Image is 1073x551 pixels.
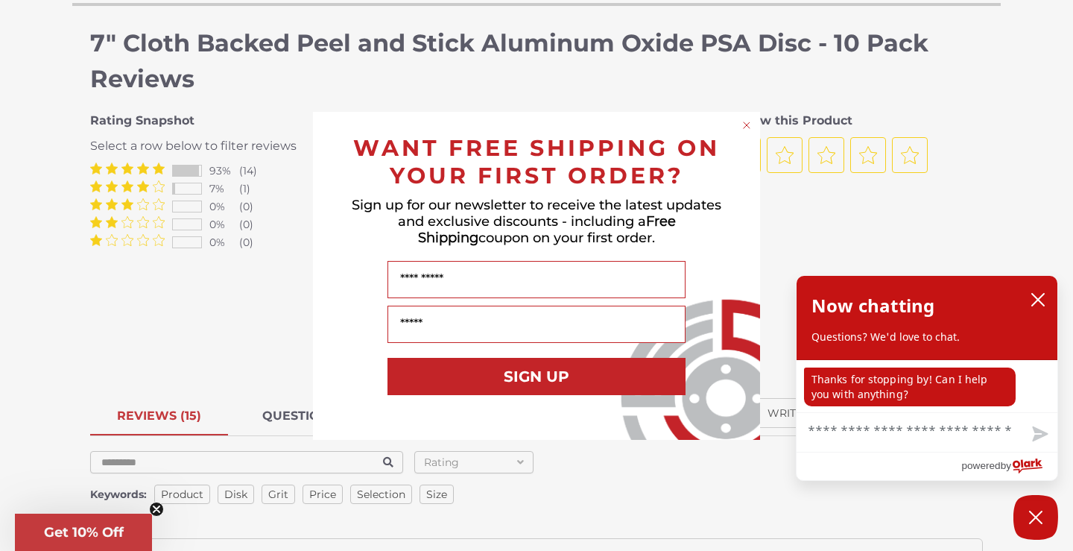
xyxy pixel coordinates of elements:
a: Powered by Olark [961,453,1057,480]
button: Close Chatbox [1013,495,1058,540]
span: Free Shipping [418,213,676,246]
p: Questions? We'd love to chat. [811,330,1042,344]
div: chat [797,360,1057,412]
button: Close dialog [739,118,754,133]
h2: Now chatting [811,291,934,321]
p: Thanks for stopping by! Can I help you with anything? [804,368,1016,406]
span: WANT FREE SHIPPING ON YOUR FIRST ORDER? [353,134,720,189]
div: olark chatbox [796,275,1058,481]
button: close chatbox [1026,289,1050,311]
button: SIGN UP [387,358,686,395]
span: powered [961,456,1000,475]
span: Sign up for our newsletter to receive the latest updates and exclusive discounts - including a co... [352,197,721,246]
button: Send message [1020,418,1057,452]
span: by [1001,456,1011,475]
